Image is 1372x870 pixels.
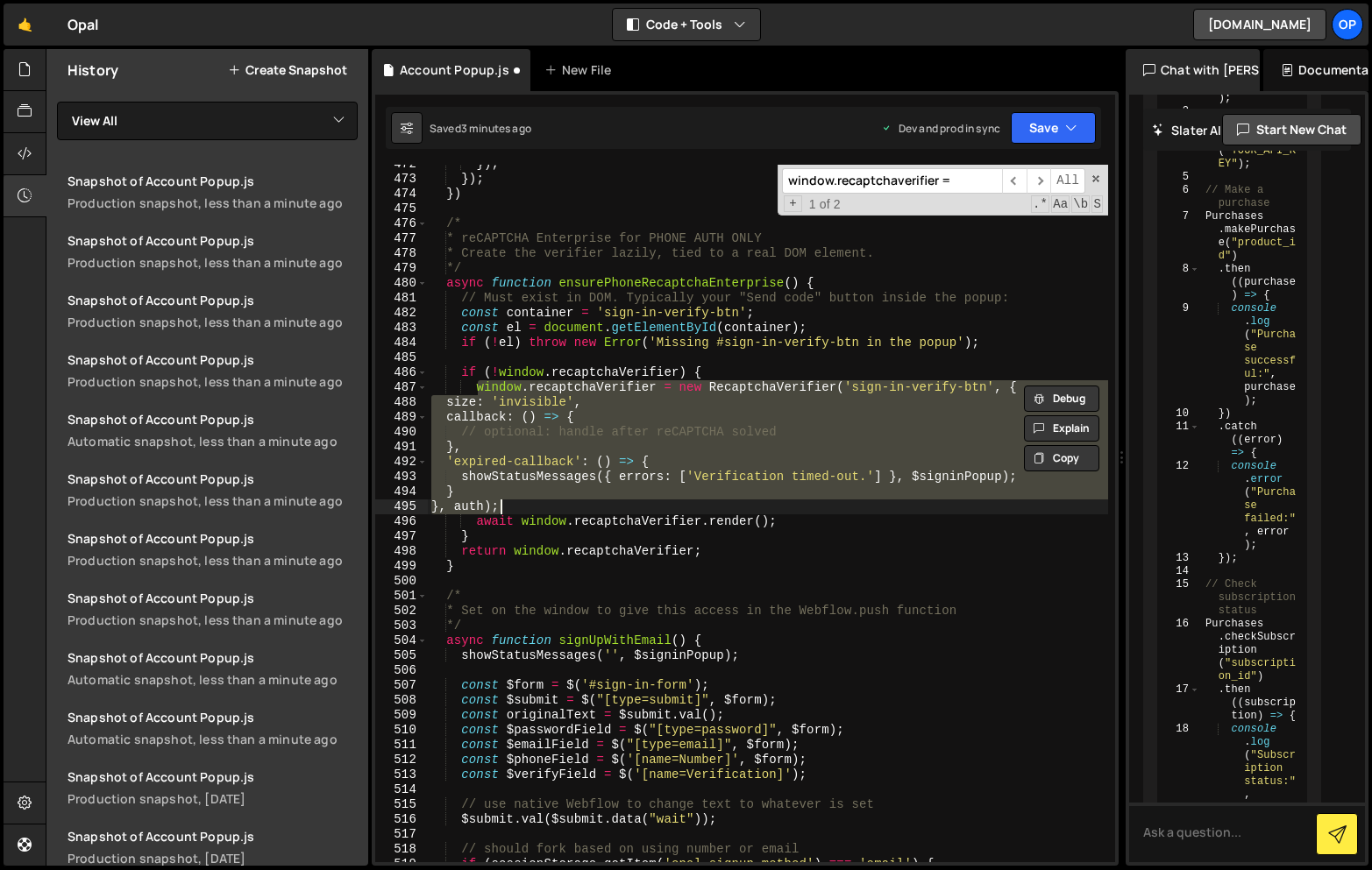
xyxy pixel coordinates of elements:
button: Copy [1024,445,1099,471]
div: 514 [375,782,428,797]
div: 5 [1159,171,1200,184]
div: 518 [375,842,428,857]
div: 472 [375,157,428,172]
div: Snapshot of Account Popup.js [68,292,358,308]
div: 15 [1159,578,1200,618]
a: Snapshot of Account Popup.js Production snapshot, [DATE] [57,758,368,817]
input: Search for [782,168,1002,194]
div: 494 [375,485,428,499]
div: 482 [375,306,428,321]
h2: History [68,60,118,80]
div: 509 [375,708,428,723]
div: Snapshot of Account Popup.js [68,828,358,845]
div: 513 [375,767,428,782]
div: Opal [68,14,99,35]
div: 483 [375,321,428,336]
div: 501 [375,589,428,604]
div: 476 [375,216,428,231]
div: Automatic snapshot, less than a minute ago [68,731,358,747]
button: Save [1011,112,1096,144]
span: 1 of 2 [802,197,848,212]
div: 477 [375,231,428,246]
div: 488 [375,395,428,410]
div: 485 [375,350,428,365]
div: 517 [375,827,428,842]
div: Documentation [1263,49,1368,91]
div: 3 [1159,105,1200,118]
div: Production snapshot, [DATE] [68,790,358,807]
div: 507 [375,678,428,693]
div: Production snapshot, less than a minute ago [68,314,358,330]
div: 504 [375,633,428,648]
div: 490 [375,425,428,440]
div: 6 [1159,184,1200,210]
div: Production snapshot, less than a minute ago [68,612,358,628]
div: 473 [375,172,428,187]
div: 487 [375,380,428,395]
div: Snapshot of Account Popup.js [68,709,358,725]
div: Automatic snapshot, less than a minute ago [68,433,358,449]
div: Snapshot of Account Popup.js [68,470,358,487]
div: Saved [430,121,531,136]
a: Snapshot of Account Popup.jsProduction snapshot, less than a minute ago [57,520,368,579]
div: 13 [1159,552,1200,565]
div: 7 [1159,210,1200,263]
div: Snapshot of Account Popup.js [68,173,358,189]
div: 508 [375,693,428,708]
div: 478 [375,246,428,261]
span: RegExp Search [1031,195,1049,213]
span: Toggle Replace mode [784,195,802,212]
a: Snapshot of Account Popup.jsProduction snapshot, less than a minute ago [57,281,368,341]
button: Code + Tools [613,9,760,40]
span: CaseSensitive Search [1051,195,1070,213]
div: Production snapshot, less than a minute ago [68,195,358,211]
div: Dev and prod in sync [881,121,1000,136]
div: 480 [375,276,428,291]
div: 484 [375,336,428,350]
span: ​ [1027,168,1051,194]
div: New File [544,61,618,79]
div: 16 [1159,618,1200,683]
button: Debug [1024,385,1099,412]
div: 498 [375,544,428,559]
div: 8 [1159,263,1200,302]
div: 9 [1159,302,1200,407]
a: Snapshot of Account Popup.jsAutomatic snapshot, less than a minute ago [57,698,368,758]
div: Production snapshot, less than a minute ago [68,552,358,569]
div: 492 [375,455,428,470]
div: 496 [375,514,428,529]
div: 474 [375,187,428,202]
a: Snapshot of Account Popup.jsAutomatic snapshot, less than a minute ago [57,639,368,698]
div: 503 [375,619,428,633]
div: 502 [375,604,428,619]
a: Snapshot of Account Popup.jsProduction snapshot, less than a minute ago [57,460,368,520]
a: 🤙 [4,4,46,46]
div: Chat with [PERSON_NAME] [1126,49,1260,91]
div: Production snapshot, [DATE] [68,850,358,866]
div: 18 [1159,723,1200,828]
div: Snapshot of Account Popup.js [68,530,358,547]
span: ​ [1002,168,1027,194]
div: 12 [1159,460,1200,552]
div: 3 minutes ago [461,121,531,136]
div: Snapshot of Account Popup.js [68,768,358,785]
button: Create Snapshot [228,63,347,77]
div: 493 [375,470,428,485]
div: Production snapshot, less than a minute ago [68,492,358,509]
a: Op [1332,9,1363,40]
div: 499 [375,559,428,574]
div: 479 [375,261,428,276]
a: Snapshot of Account Popup.jsProduction snapshot, less than a minute ago [57,222,368,281]
div: 511 [375,738,428,753]
div: 11 [1159,421,1200,460]
div: Snapshot of Account Popup.js [68,411,358,428]
span: Whole Word Search [1071,195,1090,213]
div: 506 [375,663,428,678]
a: Snapshot of Account Popup.jsAutomatic snapshot, less than a minute ago [57,400,368,460]
div: 510 [375,723,428,738]
a: Snapshot of Account Popup.jsProduction snapshot, less than a minute ago [57,341,368,400]
div: 17 [1159,683,1200,723]
div: Snapshot of Account Popup.js [68,590,358,606]
div: 475 [375,202,428,216]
